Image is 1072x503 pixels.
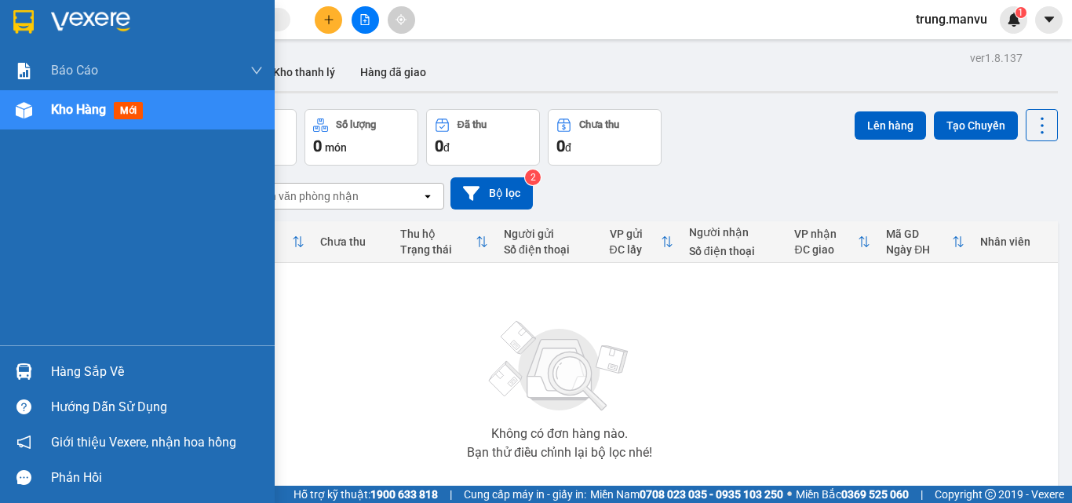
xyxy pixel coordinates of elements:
[396,14,407,25] span: aim
[325,141,347,154] span: món
[250,64,263,77] span: down
[443,141,450,154] span: đ
[985,489,996,500] span: copyright
[114,102,143,119] span: mới
[392,221,496,263] th: Toggle SortBy
[51,432,236,452] span: Giới thiệu Vexere, nhận hoa hồng
[878,221,972,263] th: Toggle SortBy
[786,221,878,263] th: Toggle SortBy
[602,221,681,263] th: Toggle SortBy
[348,53,439,91] button: Hàng đã giao
[421,190,434,202] svg: open
[51,60,98,80] span: Báo cáo
[855,111,926,140] button: Lên hàng
[921,486,923,503] span: |
[16,102,32,118] img: warehouse-icon
[1018,7,1023,18] span: 1
[548,109,662,166] button: Chưa thu0đ
[841,488,909,501] strong: 0369 525 060
[794,228,858,240] div: VP nhận
[886,228,952,240] div: Mã GD
[794,243,858,256] div: ĐC giao
[590,486,783,503] span: Miền Nam
[16,363,32,380] img: warehouse-icon
[980,235,1050,248] div: Nhân viên
[504,228,594,240] div: Người gửi
[464,486,586,503] span: Cung cấp máy in - giấy in:
[16,63,32,79] img: solution-icon
[16,399,31,414] span: question-circle
[304,109,418,166] button: Số lượng0món
[970,49,1023,67] div: ver 1.8.137
[426,109,540,166] button: Đã thu0đ
[51,466,263,490] div: Phản hồi
[450,177,533,210] button: Bộ lọc
[525,169,541,185] sup: 2
[400,243,476,256] div: Trạng thái
[610,243,661,256] div: ĐC lấy
[1035,6,1063,34] button: caret-down
[315,6,342,34] button: plus
[51,102,106,117] span: Kho hàng
[250,188,359,204] div: Chọn văn phòng nhận
[491,428,628,440] div: Không có đơn hàng nào.
[400,228,476,240] div: Thu hộ
[1042,13,1056,27] span: caret-down
[313,137,322,155] span: 0
[579,119,619,130] div: Chưa thu
[787,491,792,498] span: ⚪️
[13,10,34,34] img: logo-vxr
[565,141,571,154] span: đ
[903,9,1000,29] span: trung.manvu
[689,245,779,257] div: Số điện thoại
[458,119,487,130] div: Đã thu
[352,6,379,34] button: file-add
[450,486,452,503] span: |
[16,470,31,485] span: message
[336,119,376,130] div: Số lượng
[261,53,348,91] button: Kho thanh lý
[934,111,1018,140] button: Tạo Chuyến
[435,137,443,155] span: 0
[388,6,415,34] button: aim
[556,137,565,155] span: 0
[796,486,909,503] span: Miền Bắc
[294,486,438,503] span: Hỗ trợ kỹ thuật:
[51,360,263,384] div: Hàng sắp về
[16,435,31,450] span: notification
[51,395,263,419] div: Hướng dẫn sử dụng
[1015,7,1026,18] sup: 1
[640,488,783,501] strong: 0708 023 035 - 0935 103 250
[467,447,652,459] div: Bạn thử điều chỉnh lại bộ lọc nhé!
[886,243,952,256] div: Ngày ĐH
[481,312,638,421] img: svg+xml;base64,PHN2ZyBjbGFzcz0ibGlzdC1wbHVnX19zdmciIHhtbG5zPSJodHRwOi8vd3d3LnczLm9yZy8yMDAwL3N2Zy...
[1007,13,1021,27] img: icon-new-feature
[370,488,438,501] strong: 1900 633 818
[610,228,661,240] div: VP gửi
[504,243,594,256] div: Số điện thoại
[359,14,370,25] span: file-add
[689,226,779,239] div: Người nhận
[320,235,384,248] div: Chưa thu
[323,14,334,25] span: plus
